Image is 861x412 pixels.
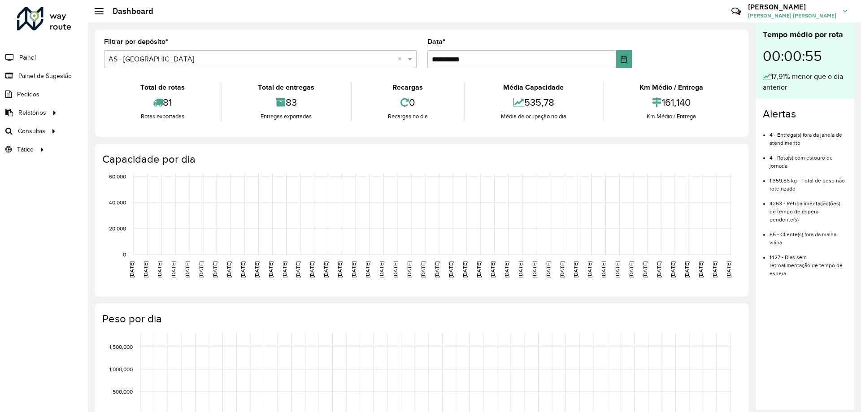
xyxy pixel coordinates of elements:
[19,53,36,62] span: Painel
[726,2,746,21] a: Contato Rápido
[587,261,592,278] text: [DATE]
[109,173,126,179] text: 60,000
[726,261,731,278] text: [DATE]
[559,261,565,278] text: [DATE]
[378,261,384,278] text: [DATE]
[18,71,72,81] span: Painel de Sugestão
[490,261,496,278] text: [DATE]
[476,261,482,278] text: [DATE]
[17,90,39,99] span: Pedidos
[224,93,348,112] div: 83
[684,261,690,278] text: [DATE]
[102,312,739,325] h4: Peso por dia
[17,145,34,154] span: Tático
[106,93,218,112] div: 81
[123,252,126,257] text: 0
[143,261,148,278] text: [DATE]
[642,261,648,278] text: [DATE]
[18,126,45,136] span: Consultas
[628,261,634,278] text: [DATE]
[600,261,606,278] text: [DATE]
[295,261,301,278] text: [DATE]
[616,50,632,68] button: Choose Date
[240,261,246,278] text: [DATE]
[354,82,461,93] div: Recargas
[351,261,357,278] text: [DATE]
[770,193,847,224] li: 4263 - Retroalimentação(ões) de tempo de espera pendente(s)
[467,93,600,112] div: 535,78
[184,261,190,278] text: [DATE]
[462,261,468,278] text: [DATE]
[770,147,847,170] li: 4 - Rota(s) com estouro de jornada
[698,261,704,278] text: [DATE]
[198,261,204,278] text: [DATE]
[545,261,551,278] text: [DATE]
[354,93,461,112] div: 0
[337,261,343,278] text: [DATE]
[448,261,454,278] text: [DATE]
[770,124,847,147] li: 4 - Entrega(s) fora da janela de atendimento
[763,108,847,121] h4: Alertas
[606,112,737,121] div: Km Médio / Entrega
[606,93,737,112] div: 161,140
[763,29,847,41] div: Tempo médio por rota
[109,226,126,231] text: 20,000
[434,261,440,278] text: [DATE]
[427,36,445,47] label: Data
[254,261,260,278] text: [DATE]
[531,261,537,278] text: [DATE]
[573,261,578,278] text: [DATE]
[467,82,600,93] div: Média Capacidade
[309,261,315,278] text: [DATE]
[467,112,600,121] div: Média de ocupação no dia
[504,261,509,278] text: [DATE]
[109,344,133,350] text: 1,500,000
[18,108,46,117] span: Relatórios
[392,261,398,278] text: [DATE]
[763,41,847,71] div: 00:00:55
[365,261,370,278] text: [DATE]
[614,261,620,278] text: [DATE]
[670,261,676,278] text: [DATE]
[748,3,836,11] h3: [PERSON_NAME]
[398,54,405,65] span: Clear all
[104,6,153,16] h2: Dashboard
[763,71,847,93] div: 17,91% menor que o dia anterior
[104,36,168,47] label: Filtrar por depósito
[748,12,836,20] span: [PERSON_NAME] [PERSON_NAME]
[420,261,426,278] text: [DATE]
[606,82,737,93] div: Km Médio / Entrega
[224,112,348,121] div: Entregas exportadas
[282,261,287,278] text: [DATE]
[406,261,412,278] text: [DATE]
[226,261,232,278] text: [DATE]
[770,247,847,278] li: 1427 - Dias sem retroalimentação de tempo de espera
[102,153,739,166] h4: Capacidade por dia
[323,261,329,278] text: [DATE]
[656,261,662,278] text: [DATE]
[106,82,218,93] div: Total de rotas
[770,224,847,247] li: 85 - Cliente(s) fora da malha viária
[517,261,523,278] text: [DATE]
[212,261,218,278] text: [DATE]
[109,199,126,205] text: 40,000
[712,261,717,278] text: [DATE]
[113,389,133,395] text: 500,000
[770,170,847,193] li: 1.359,85 kg - Total de peso não roteirizado
[268,261,274,278] text: [DATE]
[106,112,218,121] div: Rotas exportadas
[354,112,461,121] div: Recargas no dia
[224,82,348,93] div: Total de entregas
[109,366,133,372] text: 1,000,000
[170,261,176,278] text: [DATE]
[157,261,162,278] text: [DATE]
[129,261,135,278] text: [DATE]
